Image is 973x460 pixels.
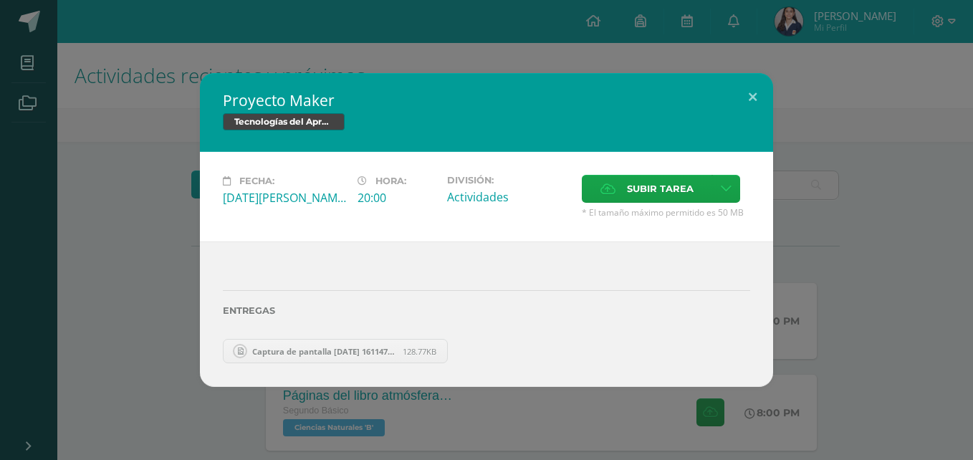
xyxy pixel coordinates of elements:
span: * El tamaño máximo permitido es 50 MB [582,206,750,219]
div: 20:00 [358,190,436,206]
span: Fecha: [239,176,274,186]
label: División: [447,175,570,186]
h2: Proyecto Maker [223,90,750,110]
span: 128.77KB [403,346,436,357]
span: Captura de pantalla [DATE] 161147.png [245,346,403,357]
span: Subir tarea [627,176,694,202]
label: Entregas [223,305,750,316]
span: Hora: [375,176,406,186]
span: Tecnologías del Aprendizaje y la Comunicación [223,113,345,130]
div: Actividades [447,189,570,205]
div: [DATE][PERSON_NAME] [223,190,346,206]
button: Close (Esc) [732,73,773,122]
a: Captura de pantalla 2025-08-12 161147.png [223,339,448,363]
